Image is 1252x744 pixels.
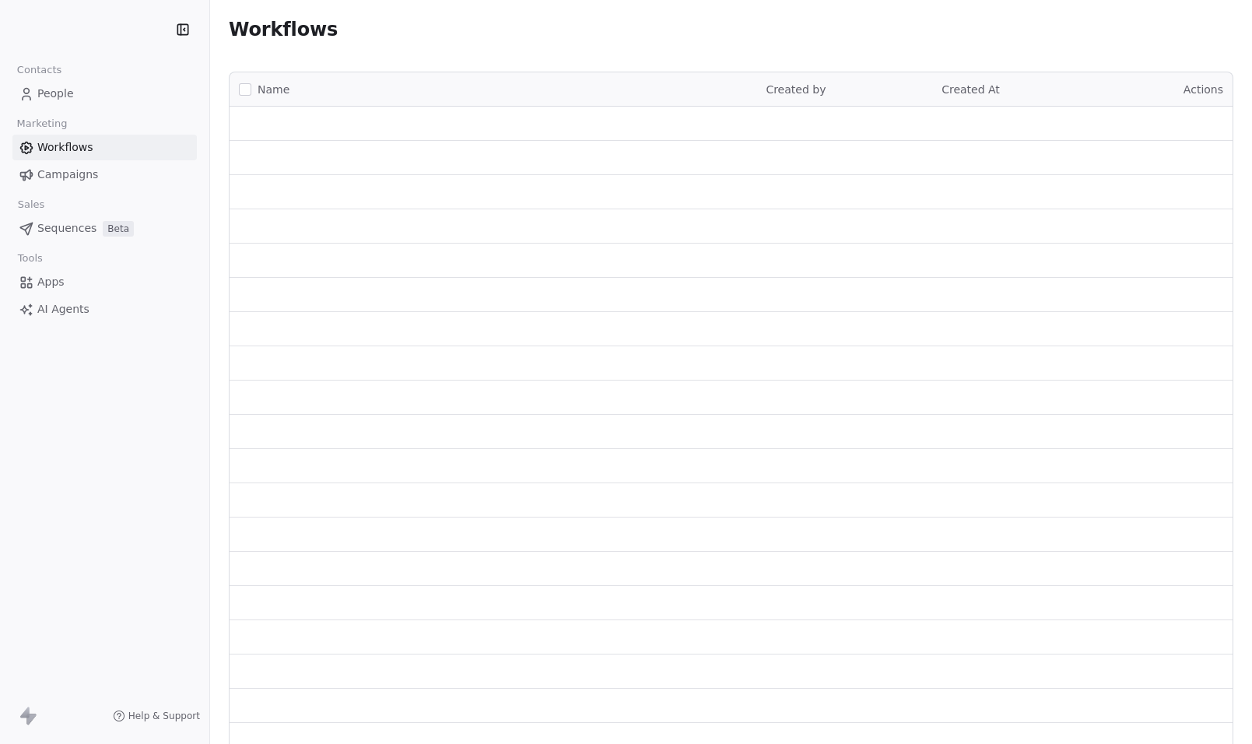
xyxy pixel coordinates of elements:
[11,193,51,216] span: Sales
[12,269,197,295] a: Apps
[12,216,197,241] a: SequencesBeta
[258,82,289,98] span: Name
[113,710,200,722] a: Help & Support
[942,83,1000,96] span: Created At
[12,297,197,322] a: AI Agents
[103,221,134,237] span: Beta
[229,19,338,40] span: Workflows
[37,301,89,318] span: AI Agents
[128,710,200,722] span: Help & Support
[37,167,98,183] span: Campaigns
[766,83,826,96] span: Created by
[10,58,68,82] span: Contacts
[37,86,74,102] span: People
[12,162,197,188] a: Campaigns
[37,139,93,156] span: Workflows
[10,112,74,135] span: Marketing
[12,81,197,107] a: People
[37,220,96,237] span: Sequences
[1184,83,1223,96] span: Actions
[11,247,49,270] span: Tools
[37,274,65,290] span: Apps
[12,135,197,160] a: Workflows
